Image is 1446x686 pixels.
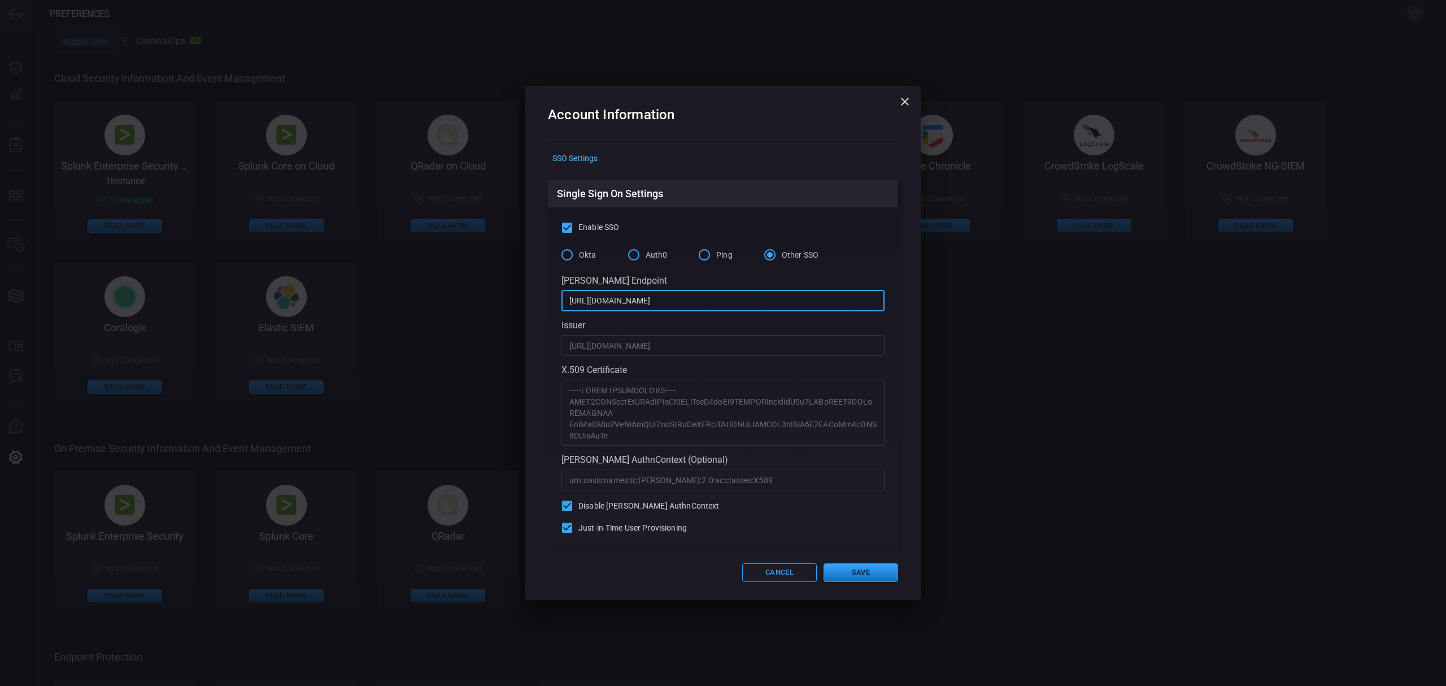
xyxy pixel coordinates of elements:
span: Just-in-Time User Provisioning [578,522,687,534]
h2: Account Information [548,104,898,140]
span: Okta [579,249,596,261]
textarea: -----LOREM IPSUMDOLORS----- AMET2CONSectEtURAdIPIsCI0ELiTseD4doEI9TEMPORIncididU5u7LABoREET9DOLoR... [569,385,877,441]
span: Disable [PERSON_NAME] AuthnContext [578,500,719,512]
div: X.509 Certificate [561,364,885,375]
div: Issuer [561,320,885,331]
span: Ping [716,249,733,261]
span: Other SSO [782,249,818,261]
span: Auth0 [646,249,668,261]
button: Cancel [742,563,817,582]
span: Enable SSO [578,222,619,233]
button: Save [824,563,898,582]
div: [PERSON_NAME] Endpoint [561,275,885,286]
h3: Single Sign On Settings [557,188,663,199]
div: [PERSON_NAME] AuthnContext (Optional) [561,454,885,465]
